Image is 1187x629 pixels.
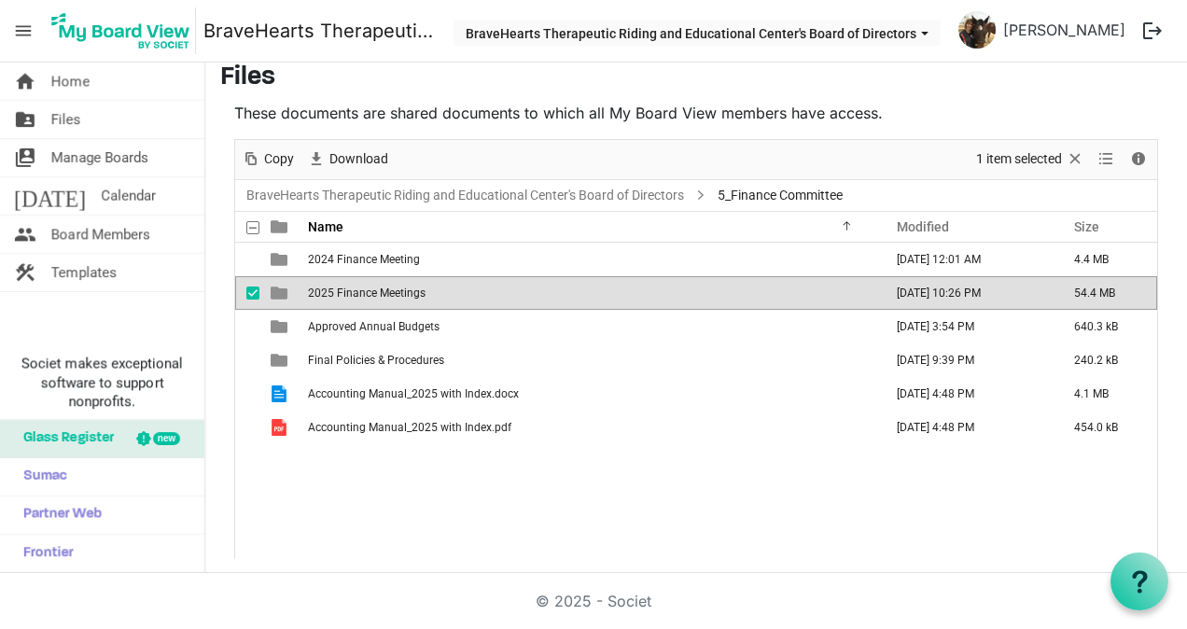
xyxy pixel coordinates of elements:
[14,139,36,176] span: switch_account
[308,320,440,333] span: Approved Annual Budgets
[877,276,1054,310] td: September 22, 2025 10:26 PM column header Modified
[235,276,259,310] td: checkbox
[51,101,81,138] span: Files
[14,177,86,215] span: [DATE]
[308,253,420,266] span: 2024 Finance Meeting
[14,63,36,100] span: home
[235,377,259,411] td: checkbox
[220,63,1172,94] h3: Files
[235,243,259,276] td: checkbox
[996,11,1133,49] a: [PERSON_NAME]
[235,310,259,343] td: checkbox
[974,147,1064,171] span: 1 item selected
[46,7,203,54] a: My Board View Logo
[262,147,296,171] span: Copy
[51,254,117,291] span: Templates
[1091,140,1123,179] div: View
[308,287,426,300] span: 2025 Finance Meetings
[259,310,302,343] td: is template cell column header type
[1054,343,1157,377] td: 240.2 kB is template cell column header Size
[259,411,302,444] td: is template cell column header type
[1054,310,1157,343] td: 640.3 kB is template cell column header Size
[300,140,395,179] div: Download
[714,184,846,207] span: 5_Finance Committee
[308,219,343,234] span: Name
[302,411,877,444] td: Accounting Manual_2025 with Index.pdf is template cell column header Name
[1123,140,1154,179] div: Details
[6,13,41,49] span: menu
[14,458,67,496] span: Sumac
[259,243,302,276] td: is template cell column header type
[877,411,1054,444] td: July 07, 2025 4:48 PM column header Modified
[1126,147,1152,171] button: Details
[14,216,36,253] span: people
[46,7,196,54] img: My Board View Logo
[259,276,302,310] td: is template cell column header type
[536,592,651,610] a: © 2025 - Societ
[153,432,180,445] div: new
[454,20,941,46] button: BraveHearts Therapeutic Riding and Educational Center's Board of Directors dropdownbutton
[958,11,996,49] img: soG8ngqyo8mfsLl7qavYA1W50_jgETOwQQYy_uxBnjq3-U2bjp1MqSY6saXxc6u9ROKTL24E-CUSpUAvpVE2Kg_thumb.png
[1054,411,1157,444] td: 454.0 kB is template cell column header Size
[259,377,302,411] td: is template cell column header type
[14,420,114,457] span: Glass Register
[51,139,148,176] span: Manage Boards
[302,276,877,310] td: 2025 Finance Meetings is template cell column header Name
[14,101,36,138] span: folder_shared
[877,343,1054,377] td: March 21, 2025 9:39 PM column header Modified
[877,243,1054,276] td: February 28, 2025 12:01 AM column header Modified
[308,421,511,434] span: Accounting Manual_2025 with Index.pdf
[101,177,156,215] span: Calendar
[259,343,302,377] td: is template cell column header type
[243,184,688,207] a: BraveHearts Therapeutic Riding and Educational Center's Board of Directors
[973,147,1088,171] button: Selection
[1054,276,1157,310] td: 54.4 MB is template cell column header Size
[14,496,102,534] span: Partner Web
[51,216,150,253] span: Board Members
[302,377,877,411] td: Accounting Manual_2025 with Index.docx is template cell column header Name
[234,102,1158,124] p: These documents are shared documents to which all My Board View members have access.
[1133,11,1172,50] button: logout
[8,355,196,411] span: Societ makes exceptional software to support nonprofits.
[302,310,877,343] td: Approved Annual Budgets is template cell column header Name
[14,254,36,291] span: construction
[304,147,392,171] button: Download
[239,147,298,171] button: Copy
[1074,219,1099,234] span: Size
[235,411,259,444] td: checkbox
[1095,147,1117,171] button: View dropdownbutton
[970,140,1091,179] div: Clear selection
[897,219,949,234] span: Modified
[302,243,877,276] td: 2024 Finance Meeting is template cell column header Name
[877,310,1054,343] td: March 25, 2025 3:54 PM column header Modified
[1054,243,1157,276] td: 4.4 MB is template cell column header Size
[235,343,259,377] td: checkbox
[14,535,74,572] span: Frontier
[302,343,877,377] td: Final Policies & Procedures is template cell column header Name
[203,12,435,49] a: BraveHearts Therapeutic Riding and Educational Center's Board of Directors
[308,387,519,400] span: Accounting Manual_2025 with Index.docx
[1054,377,1157,411] td: 4.1 MB is template cell column header Size
[308,354,444,367] span: Final Policies & Procedures
[51,63,90,100] span: Home
[328,147,390,171] span: Download
[877,377,1054,411] td: July 07, 2025 4:48 PM column header Modified
[235,140,300,179] div: Copy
